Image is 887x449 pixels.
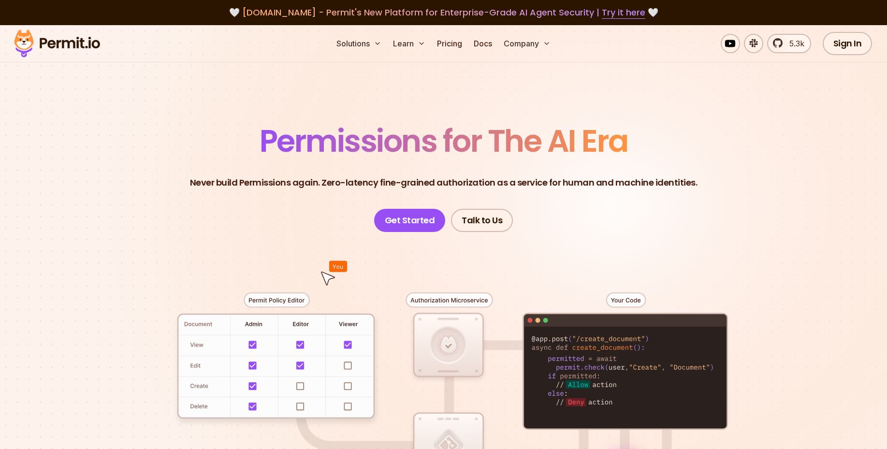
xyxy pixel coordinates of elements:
[374,209,446,232] a: Get Started
[451,209,513,232] a: Talk to Us
[767,34,811,53] a: 5.3k
[242,6,645,18] span: [DOMAIN_NAME] - Permit's New Platform for Enterprise-Grade AI Agent Security |
[389,34,429,53] button: Learn
[23,6,864,19] div: 🤍 🤍
[500,34,554,53] button: Company
[190,176,698,189] p: Never build Permissions again. Zero-latency fine-grained authorization as a service for human and...
[433,34,466,53] a: Pricing
[260,119,628,162] span: Permissions for The AI Era
[10,27,104,60] img: Permit logo
[784,38,804,49] span: 5.3k
[470,34,496,53] a: Docs
[602,6,645,19] a: Try it here
[823,32,872,55] a: Sign In
[333,34,385,53] button: Solutions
